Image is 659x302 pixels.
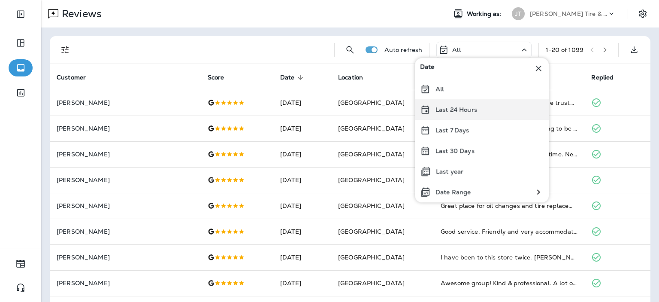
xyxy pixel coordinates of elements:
p: Last year [436,168,463,175]
p: [PERSON_NAME] [57,228,194,235]
p: Reviews [58,7,102,20]
td: [DATE] [273,167,331,193]
span: [GEOGRAPHIC_DATA] [338,202,405,210]
button: Expand Sidebar [9,6,33,23]
span: [GEOGRAPHIC_DATA] [338,253,405,261]
p: All [435,85,444,92]
p: [PERSON_NAME] [57,280,194,287]
span: Replied [591,74,614,81]
p: Last 30 Days [435,147,475,154]
span: [GEOGRAPHIC_DATA] [338,228,405,235]
p: Last 7 Days [435,127,469,134]
td: [DATE] [273,141,331,167]
span: [GEOGRAPHIC_DATA] [338,279,405,287]
td: [DATE] [273,244,331,270]
button: Search Reviews [342,41,359,58]
p: [PERSON_NAME] [57,99,194,106]
span: Date [280,74,295,81]
p: Last 24 Hours [435,106,477,113]
span: Score [208,74,224,81]
p: Auto refresh [384,46,423,53]
span: Replied [591,73,625,81]
span: Location [338,73,374,81]
p: [PERSON_NAME] Tire & Auto [530,10,607,17]
span: [GEOGRAPHIC_DATA] [338,99,405,107]
p: All [452,46,460,53]
span: [GEOGRAPHIC_DATA] [338,125,405,132]
div: Great place for oil changes and tire replacements. Jensen Tire has taken care of the regular main... [441,201,578,210]
p: [PERSON_NAME] [57,177,194,183]
div: Good service. Friendly and very accommodating when I had to reschedule. [441,227,578,236]
button: Export as CSV [626,41,643,58]
span: Customer [57,74,86,81]
td: [DATE] [273,270,331,296]
div: 1 - 20 of 1099 [546,46,583,53]
div: Awesome group! Kind & professional. A lot of times they will get me in without an appointment. Do... [441,279,578,287]
p: Date Range [435,189,471,195]
span: Location [338,74,363,81]
button: Filters [57,41,74,58]
p: [PERSON_NAME] [57,202,194,209]
div: JT [512,7,525,20]
td: [DATE] [273,193,331,219]
p: [PERSON_NAME] [57,125,194,132]
span: [GEOGRAPHIC_DATA] [338,150,405,158]
td: [DATE] [273,219,331,244]
span: Date [420,63,435,73]
span: Customer [57,73,97,81]
div: I have been to this store twice. Andrew and the staff have been helpful and courteous. I plan to ... [441,253,578,262]
span: Working as: [467,10,503,18]
span: Score [208,73,236,81]
p: [PERSON_NAME] [57,151,194,158]
p: [PERSON_NAME] [57,254,194,261]
span: Date [280,73,306,81]
span: [GEOGRAPHIC_DATA] [338,176,405,184]
td: [DATE] [273,90,331,116]
button: Settings [635,6,650,21]
td: [DATE] [273,116,331,141]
